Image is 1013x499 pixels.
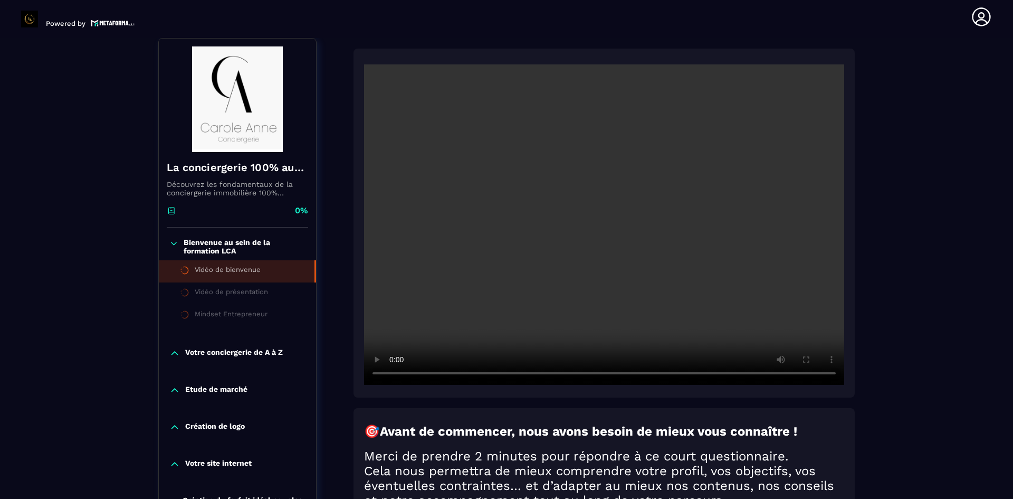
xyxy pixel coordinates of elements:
[364,424,844,439] h2: 🎯
[380,424,797,439] strong: Avant de commencer, nous avons besoin de mieux vous connaître !
[195,310,267,322] div: Mindset Entrepreneur
[184,238,305,255] p: Bienvenue au sein de la formation LCA
[21,11,38,27] img: logo-branding
[185,348,283,359] p: Votre conciergerie de A à Z
[295,205,308,216] p: 0%
[46,20,85,27] p: Powered by
[195,266,261,277] div: Vidéo de bienvenue
[364,449,844,464] h2: Merci de prendre 2 minutes pour répondre à ce court questionnaire.
[167,46,308,152] img: banner
[167,180,308,197] p: Découvrez les fondamentaux de la conciergerie immobilière 100% automatisée. Cette formation est c...
[91,18,135,27] img: logo
[185,422,245,432] p: Création de logo
[185,385,247,396] p: Etude de marché
[195,288,268,299] div: Vidéo de présentation
[167,160,308,175] h4: La conciergerie 100% automatisée
[185,459,252,469] p: Votre site internet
